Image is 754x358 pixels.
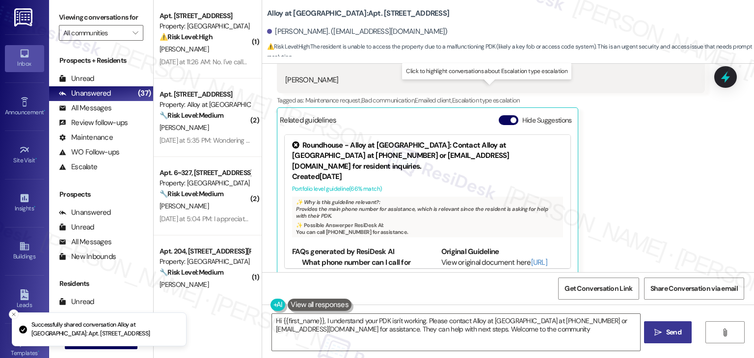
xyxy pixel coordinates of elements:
i:  [721,329,728,336]
a: Leads [5,286,44,313]
div: Prospects + Residents [49,55,153,66]
span: Get Conversation Link [565,283,632,294]
strong: 🔧 Risk Level: Medium [160,189,223,198]
div: Property: [GEOGRAPHIC_DATA] [160,178,250,188]
div: Unanswered [59,88,111,99]
div: Apt. [STREET_ADDRESS] [160,89,250,100]
a: Insights • [5,190,44,216]
div: [DATE] at 5:04 PM: I appreciate it! [160,214,255,223]
div: New Inbounds [59,252,116,262]
div: ✨ Possible Answer per ResiDesk AI: [296,222,559,229]
div: [DATE] at 5:35 PM: Wondering if you got my message about signing the lease? [160,136,381,145]
label: Viewing conversations for [59,10,143,25]
div: Hi! My PDK is no longer working and every time I enter my email to receive a code, it never comes... [285,44,689,86]
div: All Messages [59,103,111,113]
strong: 🔧 Risk Level: Medium [160,268,223,277]
span: [PERSON_NAME] [160,280,209,289]
p: Click to highlight conversations about Escalation type escalation [406,67,567,76]
div: (37) [135,86,153,101]
b: FAQs generated by ResiDesk AI [292,247,394,256]
a: Buildings [5,238,44,264]
div: Unread [59,222,94,232]
span: [PERSON_NAME] [160,123,209,132]
button: Send [644,321,692,343]
div: Unread [59,297,94,307]
div: Residents [49,279,153,289]
span: • [34,204,35,210]
img: ResiDesk Logo [14,8,34,26]
strong: ⚠️ Risk Level: High [160,32,213,41]
div: Maintenance [59,132,113,143]
div: All Messages [59,237,111,247]
div: Property: [GEOGRAPHIC_DATA] [160,256,250,267]
textarea: To enrich screen reader interactions, please activate Accessibility in Grammarly extension settings [272,314,640,351]
span: • [35,155,37,162]
button: Get Conversation Link [558,278,639,300]
span: [PERSON_NAME] [160,202,209,210]
strong: ⚠️ Risk Level: High [267,43,309,51]
div: Unread [59,74,94,84]
label: Hide Suggestions [522,115,572,126]
span: : The resident is unable to access the property due to a malfunctioning PDK (likely a key fob or ... [267,42,754,63]
div: Property: Alloy at [GEOGRAPHIC_DATA] [160,100,250,110]
span: You can call [PHONE_NUMBER] for assistance. [296,229,408,235]
span: Maintenance request , [305,96,361,104]
li: What phone number can I call for assistance? [302,257,414,279]
div: ✨ Why is this guideline relevant?: [296,199,559,205]
span: • [44,107,45,114]
div: [DATE] at 11:26 AM: No. I've called a few times, left messages but nobody has gotten back to me. ... [160,57,646,66]
div: Property: [GEOGRAPHIC_DATA] [160,21,250,31]
i:  [654,329,662,336]
span: Emailed client , [415,96,452,104]
span: [PERSON_NAME] [160,45,209,53]
div: Apt. [STREET_ADDRESS] [160,11,250,21]
div: Apt. 6~327, [STREET_ADDRESS][PERSON_NAME] [160,168,250,178]
div: Escalate [59,162,97,172]
i:  [133,29,138,37]
a: [URL][DOMAIN_NAME]… [441,257,547,278]
span: • [38,348,39,355]
div: Roundhouse - Alloy at [GEOGRAPHIC_DATA]: Contact Alloy at [GEOGRAPHIC_DATA] at [PHONE_NUMBER] or ... [292,140,563,172]
b: Original Guideline [441,247,499,256]
div: Created [DATE] [292,172,563,182]
div: Provides the main phone number for assistance, which is relevant since the resident is asking for... [292,197,563,237]
input: All communities [63,25,128,41]
div: Tagged as: [277,93,705,107]
strong: 🔧 Risk Level: Medium [160,111,223,120]
div: [PERSON_NAME]. ([EMAIL_ADDRESS][DOMAIN_NAME]) [267,26,448,37]
p: Successfully shared conversation Alloy at [GEOGRAPHIC_DATA]: Apt. [STREET_ADDRESS] [31,321,178,338]
span: Bad communication , [361,96,415,104]
div: Portfolio level guideline ( 66 % match) [292,184,563,194]
div: Related guidelines [280,115,337,129]
span: Share Conversation via email [650,283,738,294]
span: Escalation type escalation [452,96,520,104]
div: View original document here [441,257,564,279]
div: Review follow-ups [59,118,128,128]
a: Site Visit • [5,142,44,168]
b: Alloy at [GEOGRAPHIC_DATA]: Apt. [STREET_ADDRESS] [267,8,449,19]
a: Inbox [5,45,44,72]
div: WO Follow-ups [59,147,119,157]
div: Unanswered [59,207,111,218]
button: Share Conversation via email [644,278,744,300]
button: Close toast [9,309,19,319]
span: Send [666,327,681,337]
div: Prospects [49,189,153,200]
div: Apt. 204, [STREET_ADDRESS][PERSON_NAME] [160,246,250,256]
